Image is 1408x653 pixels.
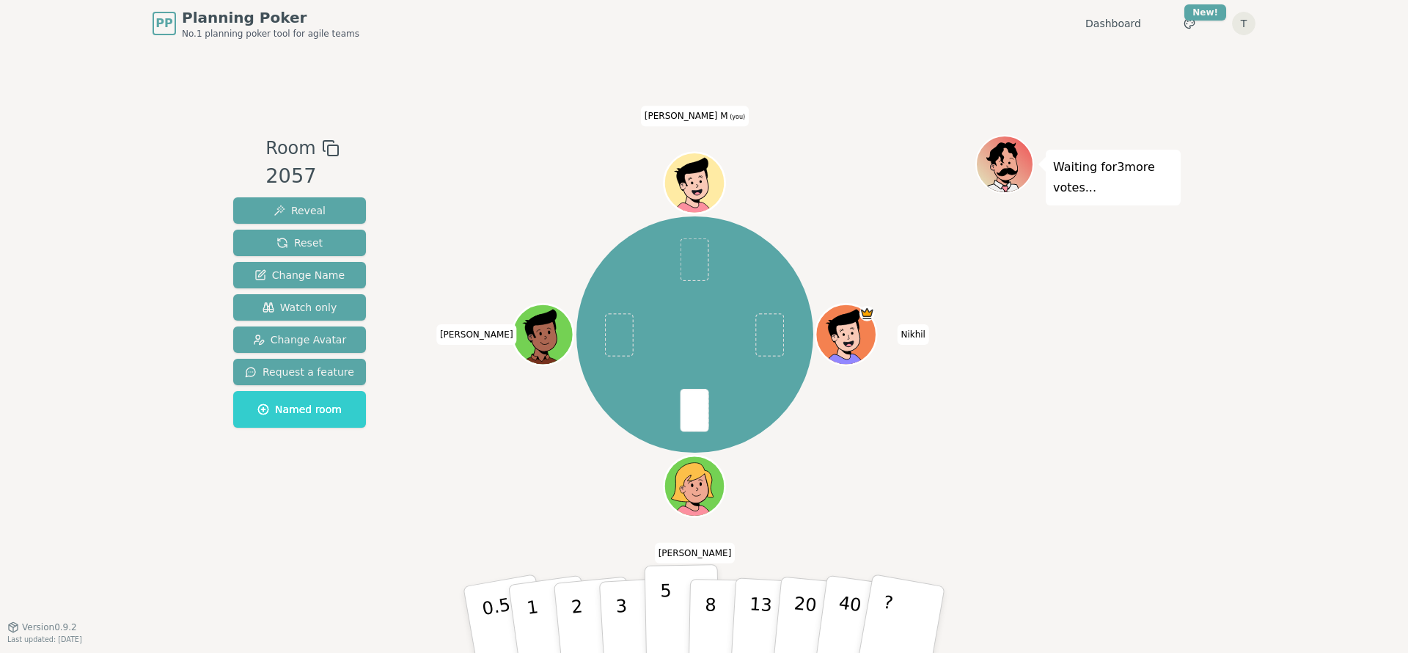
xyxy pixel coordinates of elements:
span: Click to change your name [641,106,749,126]
span: PP [155,15,172,32]
span: Planning Poker [182,7,359,28]
span: Click to change your name [655,543,736,563]
span: Change Avatar [253,332,347,347]
div: 2057 [265,161,339,191]
span: Click to change your name [436,324,517,345]
button: T [1232,12,1255,35]
span: Last updated: [DATE] [7,635,82,643]
button: Reveal [233,197,366,224]
button: Click to change your avatar [666,154,723,211]
span: Reset [276,236,323,250]
span: Change Name [254,268,345,282]
span: Watch only [263,300,337,315]
button: Version0.9.2 [7,621,77,633]
span: Request a feature [245,365,354,379]
button: Request a feature [233,359,366,385]
button: Watch only [233,294,366,321]
span: No.1 planning poker tool for agile teams [182,28,359,40]
button: Reset [233,230,366,256]
a: Dashboard [1085,16,1141,31]
a: PPPlanning PokerNo.1 planning poker tool for agile teams [153,7,359,40]
span: Reveal [274,203,326,218]
span: (you) [728,114,746,120]
span: Click to change your name [897,324,929,345]
button: Change Avatar [233,326,366,353]
button: Change Name [233,262,366,288]
span: Named room [257,402,342,417]
span: Nikhil is the host [859,306,875,321]
button: New! [1176,10,1203,37]
p: Waiting for 3 more votes... [1053,157,1173,198]
button: Named room [233,391,366,428]
span: Version 0.9.2 [22,621,77,633]
span: Room [265,135,315,161]
div: New! [1184,4,1226,21]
